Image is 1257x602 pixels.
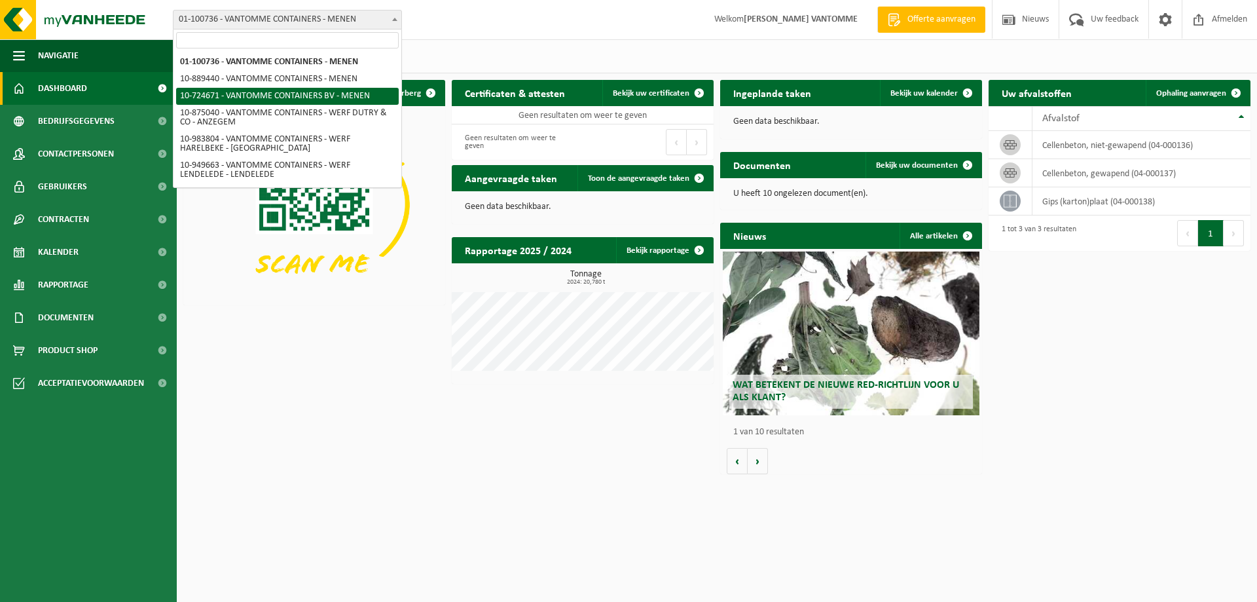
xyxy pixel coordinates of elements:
li: 10-724671 - VANTOMME CONTAINERS BV - MENEN [176,88,399,105]
button: Previous [666,129,687,155]
strong: [PERSON_NAME] VANTOMME [744,14,858,24]
a: Toon de aangevraagde taken [577,165,712,191]
h2: Certificaten & attesten [452,80,578,105]
span: Offerte aanvragen [904,13,979,26]
button: 1 [1198,220,1224,246]
button: Verberg [382,80,444,106]
a: Bekijk rapportage [616,237,712,263]
p: Geen data beschikbaar. [733,117,969,126]
span: Wat betekent de nieuwe RED-richtlijn voor u als klant? [733,380,959,403]
span: Bekijk uw documenten [876,161,958,170]
span: Afvalstof [1042,113,1080,124]
button: Next [1224,220,1244,246]
img: Download de VHEPlus App [183,106,445,303]
h2: Ingeplande taken [720,80,824,105]
span: Verberg [392,89,421,98]
h2: Aangevraagde taken [452,165,570,191]
span: 01-100736 - VANTOMME CONTAINERS - MENEN [173,10,402,29]
td: cellenbeton, gewapend (04-000137) [1032,159,1250,187]
span: Gebruikers [38,170,87,203]
p: Geen data beschikbaar. [465,202,701,212]
li: 01-100736 - VANTOMME CONTAINERS - MENEN [176,54,399,71]
li: 10-875040 - VANTOMME CONTAINERS - WERF DUTRY & CO - ANZEGEM [176,105,399,131]
span: Documenten [38,301,94,334]
a: Alle artikelen [900,223,981,249]
div: 1 tot 3 van 3 resultaten [995,219,1076,248]
a: Bekijk uw kalender [880,80,981,106]
h2: Nieuws [720,223,779,248]
button: Volgende [748,448,768,474]
h2: Uw afvalstoffen [989,80,1085,105]
h2: Rapportage 2025 / 2024 [452,237,585,263]
span: Product Shop [38,334,98,367]
td: cellenbeton, niet-gewapend (04-000136) [1032,131,1250,159]
span: Rapportage [38,269,88,301]
span: Contracten [38,203,89,236]
a: Bekijk uw documenten [865,152,981,178]
li: 10-889440 - VANTOMME CONTAINERS - MENEN [176,71,399,88]
li: 10-983804 - VANTOMME CONTAINERS - WERF HARELBEKE - [GEOGRAPHIC_DATA] [176,131,399,157]
span: Bekijk uw kalender [890,89,958,98]
button: Vorige [727,448,748,474]
span: Dashboard [38,72,87,105]
li: 10-994709 - VANTOMME CONTAINERS - WERF MENEN - MENEN [176,183,399,210]
div: Geen resultaten om weer te geven [458,128,576,157]
a: Offerte aanvragen [877,7,985,33]
button: Previous [1177,220,1198,246]
span: 2024: 20,780 t [458,279,714,286]
span: Kalender [38,236,79,269]
span: Bekijk uw certificaten [613,89,689,98]
td: gips (karton)plaat (04-000138) [1032,187,1250,216]
span: Toon de aangevraagde taken [588,174,689,183]
span: Acceptatievoorwaarden [38,367,144,400]
p: 1 van 10 resultaten [733,428,975,437]
span: Ophaling aanvragen [1156,89,1226,98]
span: Navigatie [38,39,79,72]
span: Contactpersonen [38,138,114,170]
p: U heeft 10 ongelezen document(en). [733,189,969,198]
span: Bedrijfsgegevens [38,105,115,138]
a: Wat betekent de nieuwe RED-richtlijn voor u als klant? [723,252,979,415]
h3: Tonnage [458,270,714,286]
a: Ophaling aanvragen [1146,80,1249,106]
h2: Documenten [720,152,804,178]
td: Geen resultaten om weer te geven [452,106,714,124]
li: 10-949663 - VANTOMME CONTAINERS - WERF LENDELEDE - LENDELEDE [176,157,399,183]
a: Bekijk uw certificaten [602,80,712,106]
span: 01-100736 - VANTOMME CONTAINERS - MENEN [173,10,401,29]
button: Next [687,129,707,155]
